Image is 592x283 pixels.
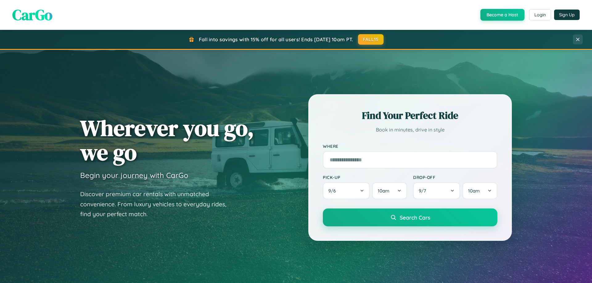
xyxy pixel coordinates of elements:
[554,10,580,20] button: Sign Up
[323,109,497,122] h2: Find Your Perfect Ride
[199,36,353,42] span: Fall into savings with 15% off for all users! Ends [DATE] 10am PT.
[419,188,429,194] span: 9 / 7
[323,144,497,149] label: Where
[378,188,389,194] span: 10am
[358,34,384,45] button: FALL15
[413,175,497,180] label: Drop-off
[80,171,188,180] h3: Begin your journey with CarGo
[12,5,52,25] span: CarGo
[323,175,407,180] label: Pick-up
[328,188,339,194] span: 9 / 6
[323,208,497,226] button: Search Cars
[529,9,551,20] button: Login
[323,125,497,134] p: Book in minutes, drive in style
[468,188,480,194] span: 10am
[80,116,254,164] h1: Wherever you go, we go
[400,214,430,221] span: Search Cars
[80,189,234,219] p: Discover premium car rentals with unmatched convenience. From luxury vehicles to everyday rides, ...
[462,182,497,199] button: 10am
[480,9,524,21] button: Become a Host
[372,182,407,199] button: 10am
[413,182,460,199] button: 9/7
[323,182,370,199] button: 9/6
